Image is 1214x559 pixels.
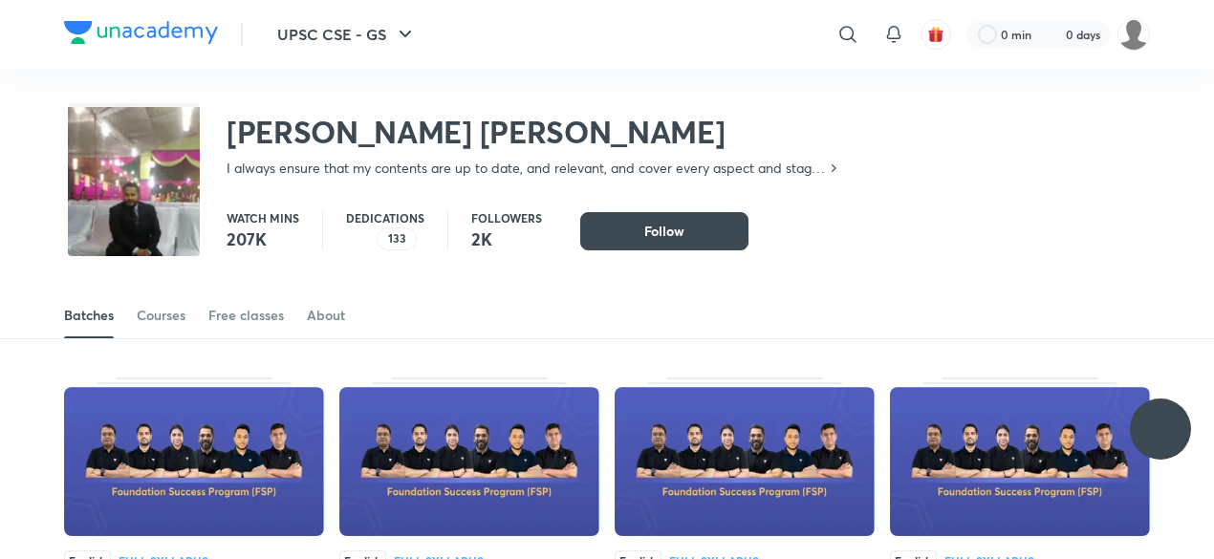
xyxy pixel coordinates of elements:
a: Free classes [208,292,284,338]
p: Dedications [346,212,424,224]
img: Company Logo [64,21,218,44]
p: I always ensure that my contents are up to date, and relevant, and cover every aspect and stage o... [227,159,826,178]
button: Follow [580,212,748,250]
h2: [PERSON_NAME] [PERSON_NAME] [227,113,841,151]
p: Followers [471,212,542,224]
img: Thumbnail [64,387,324,536]
div: Free classes [208,306,284,325]
img: streak [1043,25,1062,44]
div: Batches [64,306,114,325]
div: About [307,306,345,325]
img: class [68,107,200,342]
img: Vikram Singh Rawat [1117,18,1150,51]
img: educator badge1 [361,227,384,250]
img: educator badge2 [346,227,369,250]
img: Thumbnail [339,387,599,536]
img: Thumbnail [615,387,875,536]
button: avatar [921,19,951,50]
button: UPSC CSE - GS [266,15,428,54]
p: 207K [227,227,299,250]
img: avatar [927,26,944,43]
p: 133 [388,232,406,246]
img: ttu [1149,418,1172,441]
a: About [307,292,345,338]
div: Courses [137,306,185,325]
p: Watch mins [227,212,299,224]
a: Courses [137,292,185,338]
img: Thumbnail [890,387,1150,536]
a: Batches [64,292,114,338]
span: Follow [644,222,684,241]
a: Company Logo [64,21,218,49]
p: 2K [471,227,542,250]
